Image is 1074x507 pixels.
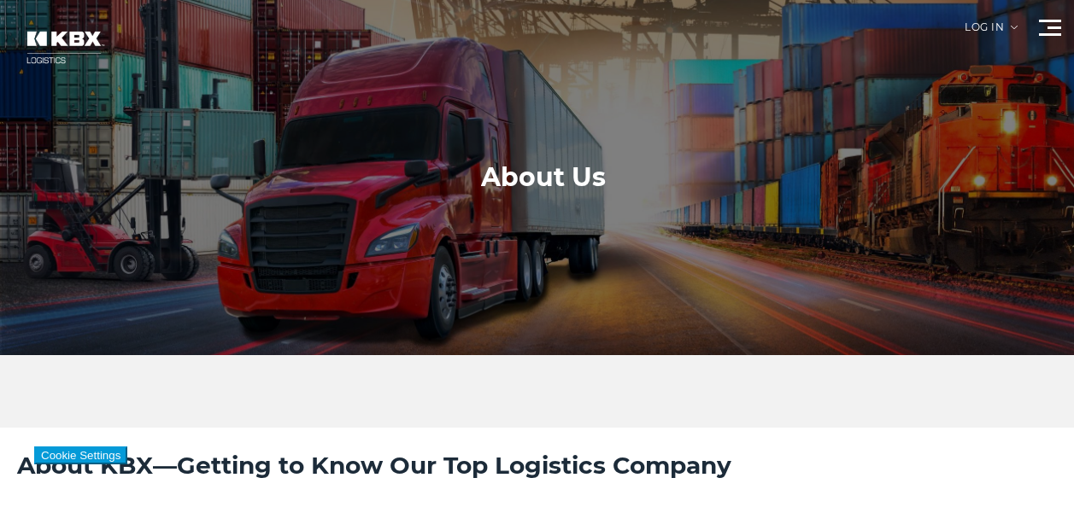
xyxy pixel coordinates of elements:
button: Cookie Settings [34,446,127,464]
img: kbx logo [13,17,115,78]
img: arrow [1011,26,1018,29]
h1: About Us [481,160,606,195]
div: Log in [965,22,1018,45]
h2: About KBX—Getting to Know Our Top Logistics Company [17,449,1057,481]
